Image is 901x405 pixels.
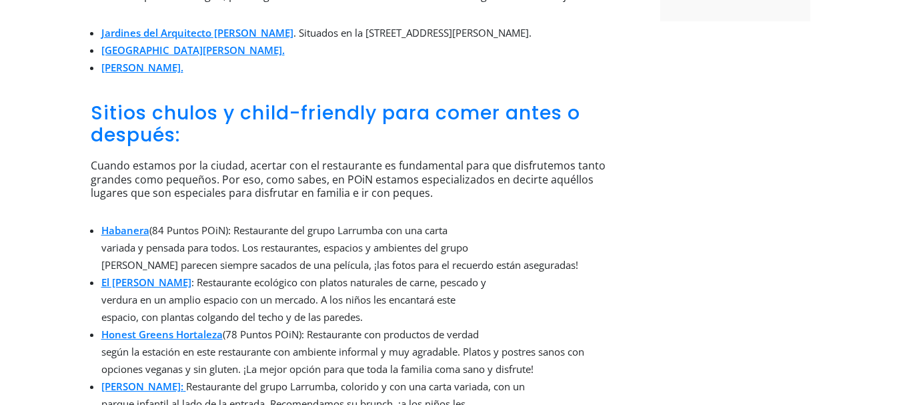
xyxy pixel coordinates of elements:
[91,102,621,153] h3: Sitios chulos y child-friendly para comer antes o después:
[101,61,183,74] a: [PERSON_NAME].
[101,326,621,378] li: (78 Puntos POiN): Restaurante con productos de verdad según la estación en este restaurante con a...
[101,224,149,237] a: Habanera
[91,159,621,211] p: Cuando estamos por la ciudad, acertar con el restaurante es fundamental para que disfrutemos tant...
[101,276,191,289] a: El [PERSON_NAME]
[101,43,285,57] a: [GEOGRAPHIC_DATA][PERSON_NAME].
[101,274,621,326] li: : Restaurante ecológico con platos naturales de carne, pescado y verdura en un amplio espacio con...
[101,328,223,341] a: Honest Greens Hortaleza
[101,222,621,274] li: (84 Puntos POiN): Restaurante del grupo Larrumba con una carta variada y pensada para todos. Los ...
[101,26,293,39] a: Jardines del Arquitecto [PERSON_NAME]
[101,380,183,393] a: [PERSON_NAME]:
[101,24,621,41] li: . Situados en la [STREET_ADDRESS][PERSON_NAME].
